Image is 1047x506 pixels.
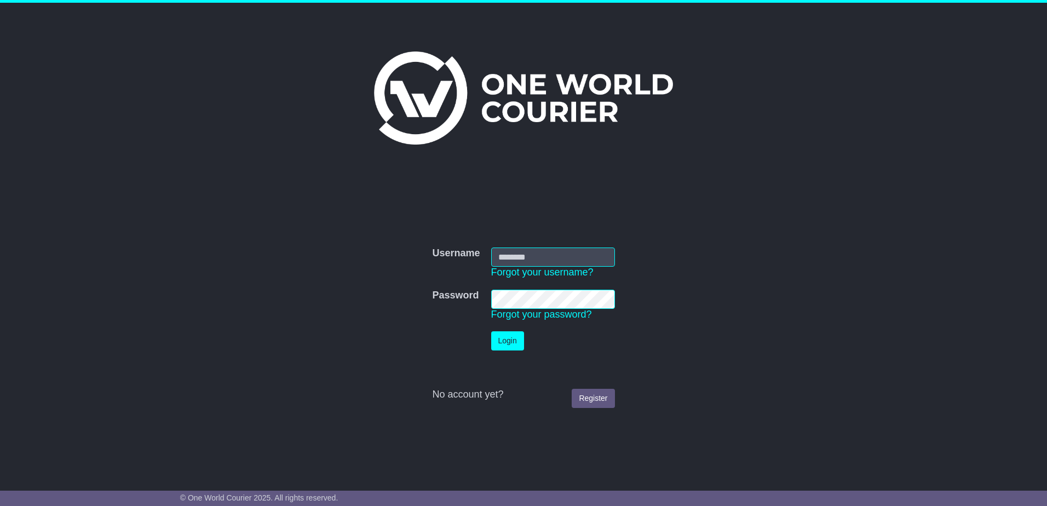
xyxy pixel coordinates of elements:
img: One World [374,51,673,145]
div: No account yet? [432,389,614,401]
a: Forgot your username? [491,267,594,278]
span: © One World Courier 2025. All rights reserved. [180,493,338,502]
label: Username [432,248,480,260]
a: Forgot your password? [491,309,592,320]
label: Password [432,290,479,302]
a: Register [572,389,614,408]
button: Login [491,331,524,350]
